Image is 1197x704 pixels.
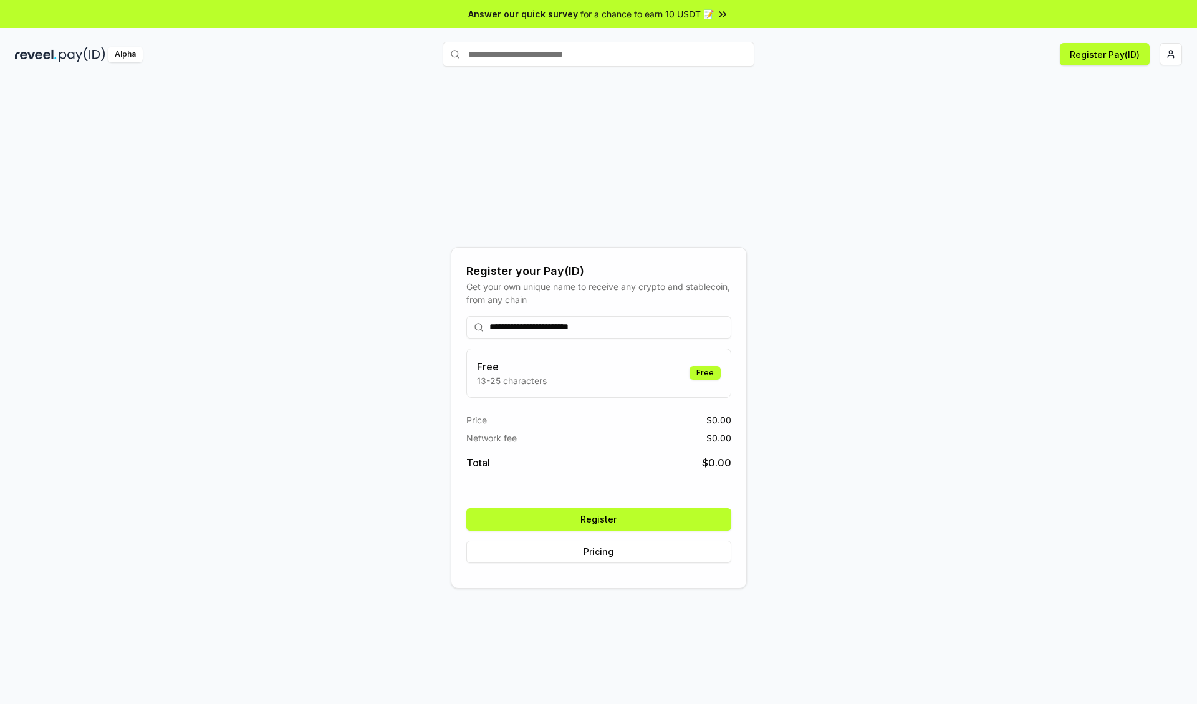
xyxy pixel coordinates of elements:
[706,432,731,445] span: $ 0.00
[1060,43,1150,65] button: Register Pay(ID)
[59,47,105,62] img: pay_id
[466,432,517,445] span: Network fee
[706,413,731,427] span: $ 0.00
[466,263,731,280] div: Register your Pay(ID)
[702,455,731,470] span: $ 0.00
[477,374,547,387] p: 13-25 characters
[690,366,721,380] div: Free
[466,455,490,470] span: Total
[15,47,57,62] img: reveel_dark
[108,47,143,62] div: Alpha
[466,541,731,563] button: Pricing
[477,359,547,374] h3: Free
[466,508,731,531] button: Register
[580,7,714,21] span: for a chance to earn 10 USDT 📝
[466,413,487,427] span: Price
[468,7,578,21] span: Answer our quick survey
[466,280,731,306] div: Get your own unique name to receive any crypto and stablecoin, from any chain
